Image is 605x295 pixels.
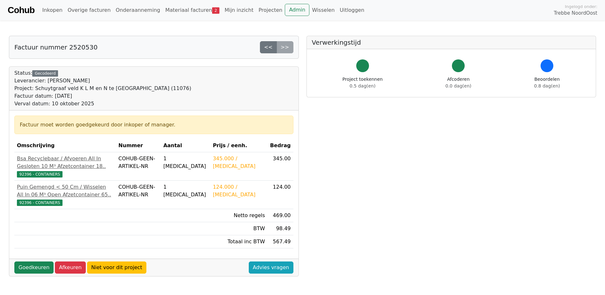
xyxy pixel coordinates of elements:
a: Projecten [256,4,285,17]
td: COHUB-GEEN-ARTIKEL-NR [116,152,161,181]
span: 0.0 dag(en) [446,83,471,88]
th: Omschrijving [14,139,116,152]
th: Prijs / eenh. [210,139,267,152]
h5: Verwerkingstijd [312,39,591,46]
span: Trebbe NoordOost [554,10,597,17]
td: COHUB-GEEN-ARTIKEL-NR [116,181,161,209]
td: BTW [210,222,267,235]
div: Status: [14,69,191,108]
th: Bedrag [268,139,293,152]
td: 345.00 [268,152,293,181]
span: 92396 - CONTAINERS [17,171,63,178]
td: 124.00 [268,181,293,209]
span: 0.5 dag(en) [350,83,375,88]
a: Onderaanneming [113,4,163,17]
h5: Factuur nummer 2520530 [14,43,98,51]
a: Inkopen [40,4,65,17]
td: 469.00 [268,209,293,222]
div: 345.000 / [MEDICAL_DATA] [213,155,265,170]
div: Afcoderen [446,76,471,89]
div: Bsa Recyclebaar / Afvoeren All In Gesloten 10 M³ Afzetcontainer 18.. [17,155,113,170]
div: Project toekennen [343,76,383,89]
a: Overige facturen [65,4,113,17]
a: Uitloggen [337,4,367,17]
div: 1 [MEDICAL_DATA] [163,155,208,170]
td: Netto regels [210,209,267,222]
span: Ingelogd onder: [565,4,597,10]
th: Nummer [116,139,161,152]
a: Bsa Recyclebaar / Afvoeren All In Gesloten 10 M³ Afzetcontainer 18..92396 - CONTAINERS [17,155,113,178]
div: Beoordelen [534,76,560,89]
a: Materiaal facturen2 [163,4,222,17]
a: Wisselen [309,4,337,17]
div: Leverancier: [PERSON_NAME] [14,77,191,85]
td: 98.49 [268,222,293,235]
div: Factuur moet worden goedgekeurd door inkoper of manager. [20,121,288,129]
div: Verval datum: 10 oktober 2025 [14,100,191,108]
a: Mijn inzicht [222,4,256,17]
a: Puin Gemengd < 50 Cm / Wisselen All In 06 M³ Open Afzetcontainer 65..92396 - CONTAINERS [17,183,113,206]
th: Aantal [161,139,210,152]
span: 0.8 dag(en) [534,83,560,88]
a: Niet voor dit project [87,261,146,274]
a: Cohub [8,3,34,18]
a: Afkeuren [55,261,86,274]
span: 2 [212,7,219,14]
div: Factuur datum: [DATE] [14,92,191,100]
a: Admin [285,4,309,16]
div: 124.000 / [MEDICAL_DATA] [213,183,265,199]
div: Puin Gemengd < 50 Cm / Wisselen All In 06 M³ Open Afzetcontainer 65.. [17,183,113,199]
span: 92396 - CONTAINERS [17,200,63,206]
td: 567.49 [268,235,293,248]
a: << [260,41,277,53]
td: Totaal inc BTW [210,235,267,248]
div: Project: Schuytgraaf veld K L M en N te [GEOGRAPHIC_DATA] (11076) [14,85,191,92]
a: Advies vragen [249,261,293,274]
a: Goedkeuren [14,261,54,274]
div: 1 [MEDICAL_DATA] [163,183,208,199]
div: Gecodeerd [32,70,58,77]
